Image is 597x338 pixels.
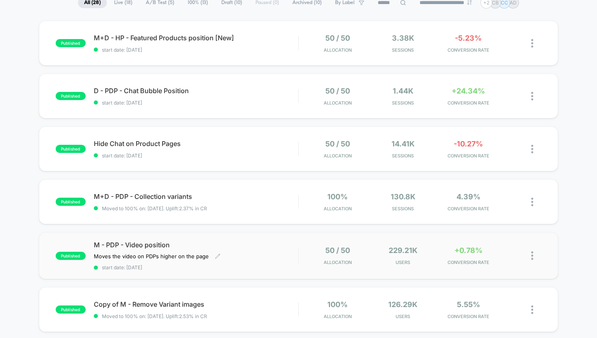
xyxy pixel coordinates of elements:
span: M+D - HP - Featured Products position [New] [94,34,298,42]
span: Allocation [324,206,352,212]
span: 4.39% [456,192,480,201]
span: Users [372,314,434,319]
span: Users [372,259,434,265]
span: 100% [327,192,348,201]
span: Sessions [372,100,434,106]
img: close [531,198,533,206]
span: Moved to 100% on: [DATE] . Uplift: 2.53% in CR [102,313,207,319]
span: 1.44k [393,87,413,95]
img: close [531,251,533,260]
span: Allocation [324,47,352,53]
span: 14.41k [392,140,415,148]
span: 5.55% [457,300,480,309]
span: Sessions [372,153,434,159]
span: D - PDP - Chat Bubble Position [94,87,298,95]
span: Sessions [372,206,434,212]
span: 130.8k [391,192,415,201]
img: close [531,92,533,100]
span: +0.78% [454,246,482,255]
span: published [56,252,86,260]
span: published [56,198,86,206]
span: 100% [327,300,348,309]
span: published [56,92,86,100]
img: close [531,145,533,153]
span: CONVERSION RATE [438,153,499,159]
span: 229.21k [389,246,417,255]
span: Moved to 100% on: [DATE] . Uplift: 2.37% in CR [102,205,207,212]
span: -10.27% [454,140,483,148]
span: +24.34% [452,87,485,95]
span: 3.38k [392,34,414,42]
span: start date: [DATE] [94,100,298,106]
span: 50 / 50 [325,87,350,95]
span: start date: [DATE] [94,47,298,53]
span: -5.23% [455,34,482,42]
span: Sessions [372,47,434,53]
img: close [531,305,533,314]
span: Allocation [324,314,352,319]
span: Hide Chat on Product Pages [94,140,298,148]
span: Allocation [324,259,352,265]
img: close [531,39,533,48]
span: published [56,305,86,314]
span: CONVERSION RATE [438,259,499,265]
span: Allocation [324,153,352,159]
span: 50 / 50 [325,140,350,148]
span: Copy of M - Remove Variant images [94,300,298,308]
span: M - PDP - Video position [94,241,298,249]
span: CONVERSION RATE [438,314,499,319]
span: CONVERSION RATE [438,47,499,53]
span: M+D - PDP - Collection variants [94,192,298,201]
span: 50 / 50 [325,246,350,255]
span: CONVERSION RATE [438,206,499,212]
span: start date: [DATE] [94,264,298,270]
span: 50 / 50 [325,34,350,42]
span: CONVERSION RATE [438,100,499,106]
span: Allocation [324,100,352,106]
span: published [56,39,86,47]
span: published [56,145,86,153]
span: 126.29k [388,300,417,309]
span: Moves the video on PDPs higher on the page [94,253,209,259]
span: start date: [DATE] [94,153,298,159]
